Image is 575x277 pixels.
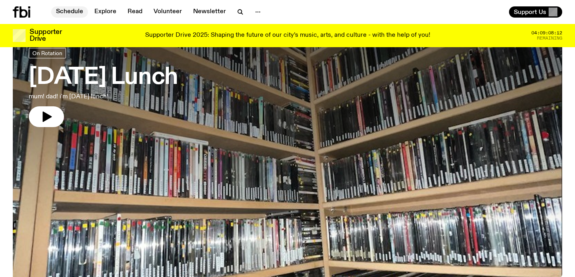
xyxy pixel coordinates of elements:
a: Newsletter [188,6,231,18]
span: 04:09:08:12 [531,31,562,35]
a: [DATE] Lunchmum! dad! i'm [DATE] lunch! [29,48,178,127]
h3: Supporter Drive [30,29,62,42]
p: mum! dad! i'm [DATE] lunch! [29,92,178,102]
a: Read [123,6,147,18]
span: Support Us [514,8,546,16]
span: On Rotation [32,50,62,56]
span: Remaining [537,36,562,40]
a: On Rotation [29,48,66,58]
a: Volunteer [149,6,187,18]
p: Supporter Drive 2025: Shaping the future of our city’s music, arts, and culture - with the help o... [145,32,430,39]
a: Schedule [51,6,88,18]
a: Explore [90,6,121,18]
button: Support Us [509,6,562,18]
h3: [DATE] Lunch [29,66,178,89]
